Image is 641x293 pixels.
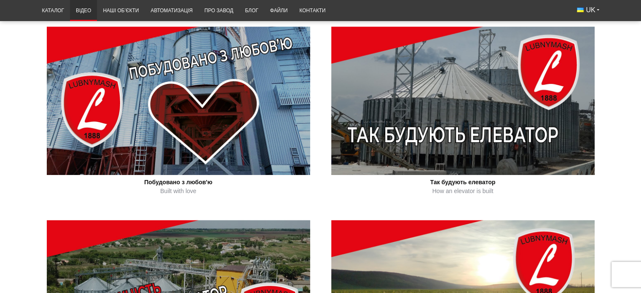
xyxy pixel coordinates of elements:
[586,5,595,15] span: UK
[577,8,584,12] img: Українська
[335,178,591,187] div: Так будують елеватор
[335,187,591,196] div: How an elevator is built
[145,3,198,19] a: Автоматизація
[264,3,294,19] a: Файли
[239,3,264,19] a: Блог
[293,3,331,19] a: Контакти
[97,3,145,19] a: Наші об’єкти
[36,3,70,19] a: Каталог
[50,178,307,187] div: Побудовано з любов'ю
[571,3,605,18] button: UK
[70,3,97,19] a: Відео
[50,187,307,196] div: Built with love
[198,3,239,19] a: Про завод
